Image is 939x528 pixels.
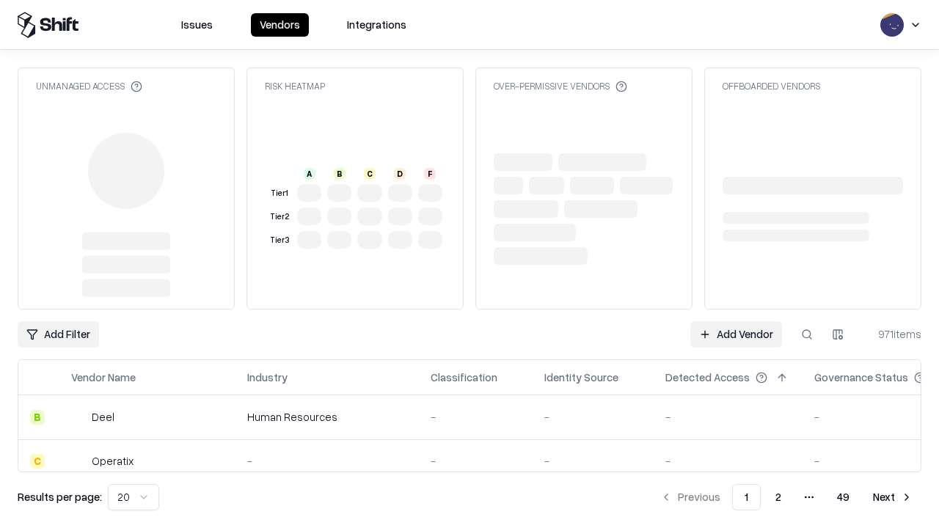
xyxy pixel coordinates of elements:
div: C [30,454,45,469]
div: Tier 1 [268,187,291,199]
div: Vendor Name [71,370,136,385]
div: Risk Heatmap [265,80,325,92]
div: B [334,168,346,180]
div: - [544,409,642,425]
button: 1 [732,484,761,510]
div: B [30,410,45,425]
div: Deel [92,409,114,425]
div: Detected Access [665,370,750,385]
div: Human Resources [247,409,407,425]
button: 49 [825,484,861,510]
button: 2 [764,484,793,510]
button: Integrations [338,13,415,37]
div: D [394,168,406,180]
div: - [431,453,521,469]
div: 971 items [863,326,921,342]
div: Tier 3 [268,234,291,246]
div: Unmanaged Access [36,80,142,92]
div: C [364,168,376,180]
button: Add Filter [18,321,99,348]
div: Industry [247,370,288,385]
div: - [431,409,521,425]
div: - [247,453,407,469]
div: - [665,453,791,469]
nav: pagination [651,484,921,510]
div: Offboarded Vendors [723,80,820,92]
div: Tier 2 [268,210,291,223]
div: F [424,168,436,180]
div: Operatix [92,453,134,469]
div: - [544,453,642,469]
div: Identity Source [544,370,618,385]
p: Results per page: [18,489,102,505]
img: Deel [71,410,86,425]
a: Add Vendor [690,321,782,348]
button: Issues [172,13,222,37]
button: Next [864,484,921,510]
div: - [665,409,791,425]
div: Classification [431,370,497,385]
img: Operatix [71,454,86,469]
div: Over-Permissive Vendors [494,80,627,92]
div: A [304,168,315,180]
button: Vendors [251,13,309,37]
div: Governance Status [814,370,908,385]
